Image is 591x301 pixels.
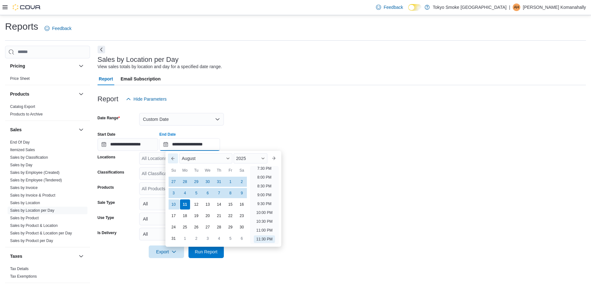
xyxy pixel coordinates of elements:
div: Anuraag Hanumanthagowdaa Komanahally [513,3,520,11]
div: Taxes [5,265,90,283]
span: Sales by Product & Location [10,223,58,228]
div: day-2 [237,177,247,187]
p: | [509,3,510,11]
button: Hide Parameters [123,93,169,105]
div: day-8 [225,188,236,198]
li: 11:30 PM [254,235,275,243]
div: day-9 [237,188,247,198]
h3: Sales by Location per Day [98,56,179,63]
div: day-11 [180,199,190,210]
input: Dark Mode [408,4,421,11]
span: Email Subscription [121,73,161,85]
div: day-27 [169,177,179,187]
label: Use Type [98,215,114,220]
label: Classifications [98,170,124,175]
h3: Sales [10,127,22,133]
a: Sales by Classification [10,155,48,160]
span: AH [514,3,519,11]
div: Products [5,103,90,121]
div: day-22 [225,211,236,221]
div: day-6 [237,233,247,244]
label: Products [98,185,114,190]
div: day-7 [214,188,224,198]
div: day-13 [203,199,213,210]
span: Sales by Day [10,162,33,168]
a: Sales by Product & Location [10,223,58,228]
div: day-30 [203,177,213,187]
a: Tax Details [10,267,29,271]
a: Sales by Product per Day [10,239,53,243]
span: Sales by Location per Day [10,208,54,213]
button: Sales [10,127,76,133]
span: Sales by Product per Day [10,238,53,243]
a: Itemized Sales [10,148,35,152]
div: day-19 [191,211,201,221]
label: Locations [98,155,116,160]
button: All [139,198,224,210]
a: Feedback [42,22,74,35]
div: Th [214,165,224,175]
div: We [203,165,213,175]
div: day-29 [191,177,201,187]
div: day-17 [169,211,179,221]
li: 9:30 PM [255,200,274,208]
a: Sales by Invoice [10,186,38,190]
span: Catalog Export [10,104,35,109]
ul: Time [250,166,279,244]
label: Date Range [98,115,120,121]
div: day-21 [214,211,224,221]
button: Taxes [10,253,76,259]
button: Products [10,91,76,97]
span: Sales by Employee (Created) [10,170,60,175]
span: August [182,156,196,161]
div: day-26 [191,222,201,232]
label: Is Delivery [98,230,116,235]
span: Products to Archive [10,112,43,117]
div: View sales totals by location and day for a specified date range. [98,63,222,70]
span: Hide Parameters [134,96,167,102]
label: Sale Type [98,200,115,205]
a: Sales by Day [10,163,33,167]
a: Sales by Invoice & Product [10,193,55,198]
span: Report [99,73,113,85]
div: day-1 [180,233,190,244]
li: 11:00 PM [254,227,275,234]
button: Custom Date [139,113,224,126]
a: Catalog Export [10,104,35,109]
div: day-16 [237,199,247,210]
div: day-5 [191,188,201,198]
div: Sales [5,139,90,247]
div: Pricing [5,75,90,85]
div: Sa [237,165,247,175]
button: Next [98,46,105,53]
a: Price Sheet [10,76,30,81]
div: day-3 [169,188,179,198]
li: 7:30 PM [255,165,274,172]
a: Tax Exemptions [10,274,37,279]
div: day-3 [203,233,213,244]
p: Tokyo Smoke [GEOGRAPHIC_DATA] [433,3,507,11]
span: Feedback [52,25,71,32]
span: Run Report [195,249,218,255]
input: Press the down key to enter a popover containing a calendar. Press the escape key to close the po... [159,138,220,151]
div: day-15 [225,199,236,210]
div: day-5 [225,233,236,244]
div: day-20 [203,211,213,221]
button: Export [149,245,184,258]
span: Sales by Product [10,215,39,221]
a: Sales by Employee (Created) [10,170,60,175]
span: Itemized Sales [10,147,35,152]
span: End Of Day [10,140,30,145]
div: August, 2025 [168,176,248,244]
h3: Report [98,95,118,103]
div: day-2 [191,233,201,244]
div: day-24 [169,222,179,232]
div: Tu [191,165,201,175]
li: 10:30 PM [254,218,275,225]
button: Run Report [188,245,224,258]
li: 8:00 PM [255,174,274,181]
